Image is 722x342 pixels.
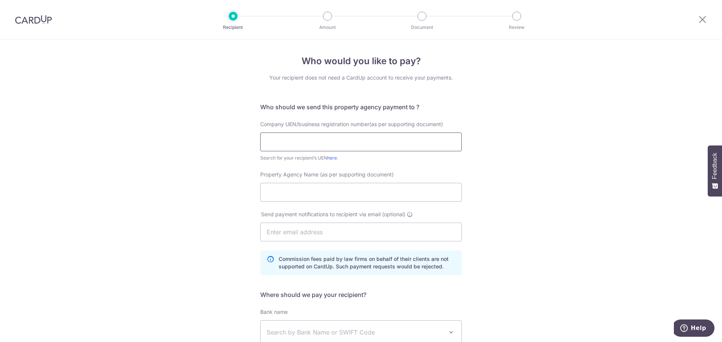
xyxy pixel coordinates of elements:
input: Enter email address [260,223,462,241]
a: here [327,155,337,161]
p: Amount [300,24,355,31]
p: Review [489,24,545,31]
img: CardUp [15,15,52,24]
button: Feedback - Show survey [708,145,722,196]
span: Property Agency Name (as per supporting document) [260,171,394,178]
iframe: Opens a widget where you can find more information [674,319,714,338]
h5: Who should we send this property agency payment to ? [260,102,462,111]
h4: Who would you like to pay? [260,54,462,68]
div: Your recipient does not need a CardUp account to receive your payments. [260,74,462,81]
h5: Where should we pay your recipient? [260,290,462,299]
label: Bank name [260,308,288,316]
span: Search by Bank Name or SWIFT Code [267,328,443,337]
span: Send payment notifications to recipient via email (optional) [261,211,405,218]
p: Commission fees paid by law firms on behalf of their clients are not supported on CardUp. Such pa... [279,255,455,270]
span: Feedback [711,153,718,179]
p: Recipient [205,24,261,31]
p: Document [394,24,450,31]
div: Search for your recipient’s UEN . [260,154,462,162]
span: Company UEN/business registration number(as per supporting document) [260,121,443,127]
